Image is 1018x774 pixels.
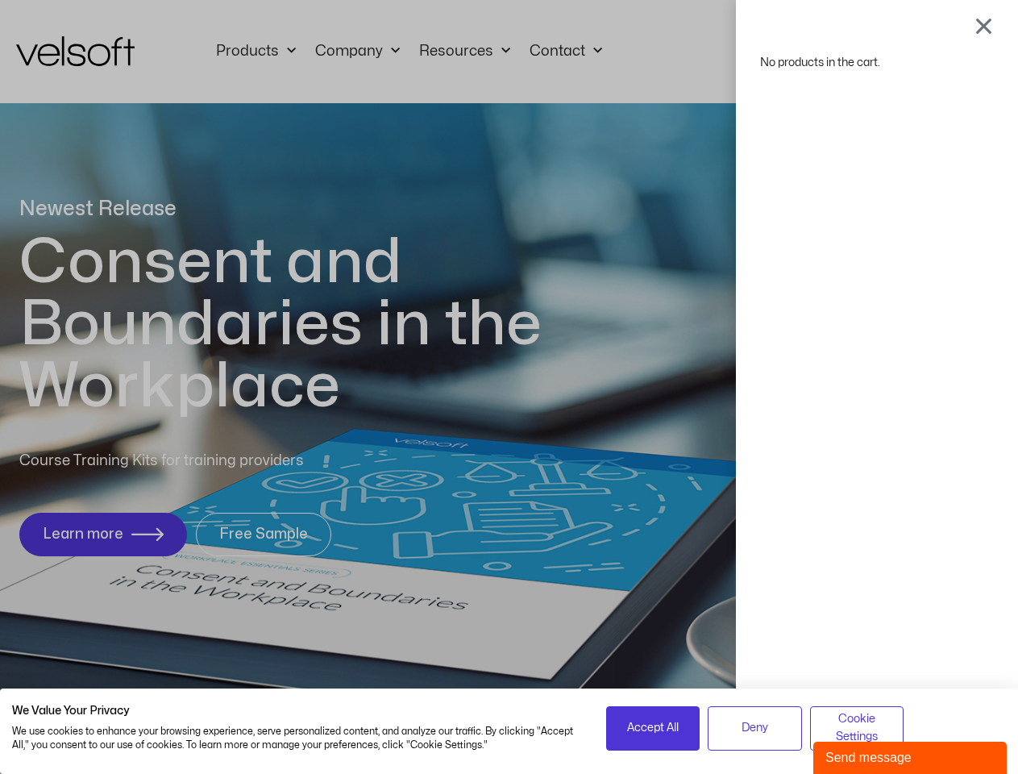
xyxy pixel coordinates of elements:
div: No products in the cart. [760,52,994,73]
span: Deny [742,719,768,737]
h2: We Value Your Privacy [12,704,582,718]
span: Cookie Settings [821,710,894,747]
span: Accept All [627,719,679,737]
button: Adjust cookie preferences [810,706,904,751]
button: Accept all cookies [606,706,700,751]
button: Deny all cookies [708,706,802,751]
p: We use cookies to enhance your browsing experience, serve personalized content, and analyze our t... [12,725,582,752]
iframe: chat widget [813,739,1010,774]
